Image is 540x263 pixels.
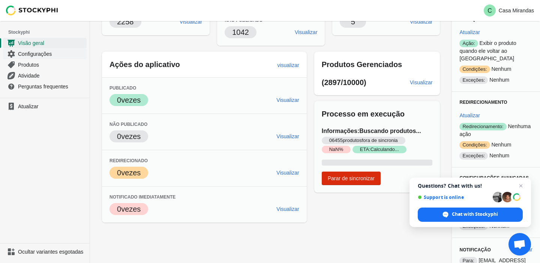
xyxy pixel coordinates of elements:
font: Ação: [462,40,475,46]
div: Chat with Stockyphi [418,208,523,222]
font: Nenhum [491,142,511,148]
font: Calculando... [370,146,399,152]
font: 0 [117,132,121,140]
a: Visão geral [3,37,87,48]
font: vezes [121,205,141,213]
a: visualizar [274,58,302,72]
font: Visualizar [295,29,317,35]
a: Visualizar [407,15,435,28]
font: Notificado imediatamente [109,194,175,200]
font: Visualizar [276,97,299,103]
font: Condições: [462,142,487,148]
button: Parar de sincronizar [322,172,381,185]
a: Visualizar [407,76,435,89]
font: Nenhum [491,66,511,72]
font: Exibir o produto quando ele voltar ao [GEOGRAPHIC_DATA] [459,40,516,61]
a: Visualizar [273,93,302,107]
font: Processo em execução [322,110,405,118]
font: Atualizar [459,112,480,118]
font: 0 [117,96,121,104]
font: % [339,146,343,152]
a: Visualizar [273,202,302,216]
span: Avatar com iniciais C [484,4,496,16]
font: Ocultar variantes esgotadas [18,249,83,255]
font: Nenhum [489,77,509,83]
font: Exceções: [462,77,485,83]
a: Produtos [3,59,87,70]
button: Atualizar [456,109,483,122]
font: (2897/10000) [322,78,366,87]
font: Nenhum [489,152,509,158]
font: Ações do aplicativo [109,60,180,69]
font: Buscando produtos... [359,128,421,134]
h3: Notificação [459,247,506,253]
h3: Redirecionamento [459,99,532,105]
font: 2258 [117,18,134,26]
font: Não publicado [109,122,147,127]
font: produtos [343,137,362,143]
font: Redirecionamento [459,100,507,105]
font: Stockyphi [8,30,30,35]
font: Redirecionamento: [462,124,503,129]
font: vezes [121,169,141,177]
div: Open chat [508,233,531,256]
font: Publicado [109,85,136,91]
font: Produtos Gerenciados [322,60,402,69]
font: Casa Mirandas [499,7,534,13]
font: 0 [117,205,121,213]
h3: Configurações avançadas [459,175,532,181]
font: Configurações avançadas [459,175,528,181]
font: fora de sincronia [361,137,397,143]
font: Atividade [18,73,40,79]
font: Atualizar [18,103,38,109]
font: Redirecionado [109,158,148,163]
font: Visualizar [410,79,432,85]
button: Atualizar [456,25,483,39]
font: Visualizar [276,133,299,139]
span: Chat with Stockyphi [452,211,498,218]
a: Visualizar [177,15,205,28]
font: Condições: [462,66,487,72]
font: Visão geral [18,40,44,46]
img: Stockyphi [6,6,58,15]
font: Parar de sincronizar [328,175,375,181]
font: 1042 [232,28,249,36]
font: Configurações [18,51,52,57]
span: Close chat [516,181,525,190]
font: Informações: [322,128,359,134]
font: 0 [329,137,332,143]
a: Atualizar [3,101,87,112]
font: Atualizar [459,29,480,35]
a: Visualizar [273,130,302,143]
button: Atualizar [509,243,535,256]
font: Visualizar [276,206,299,212]
font: 6455 [332,137,343,143]
font: visualizar [277,62,299,68]
a: Visualizar [292,25,320,39]
font: Produtos [18,62,39,68]
font: Exceções: [462,153,485,158]
span: Support is online [418,194,490,200]
font: vezes [121,132,141,140]
font: Visualizar [180,19,202,25]
a: Atividade [3,70,87,81]
font: vezes [121,96,141,104]
font: Perguntas frequentes [18,84,68,90]
a: Perguntas frequentes [3,81,87,92]
a: Configurações [3,48,87,59]
span: Questions? Chat with us! [418,183,523,189]
font: Visualizar [410,19,432,25]
font: Notificação [459,247,490,253]
font: Visualizar [276,170,299,176]
font: 0 [117,169,121,177]
font: ETA: [360,146,370,152]
a: Visualizar [273,166,302,179]
button: Avatar com iniciais CCasa Mirandas [481,3,537,18]
a: Ocultar variantes esgotadas [3,247,87,257]
text: C [487,7,492,14]
font: 5 [351,18,355,26]
font: NaN [329,146,339,152]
